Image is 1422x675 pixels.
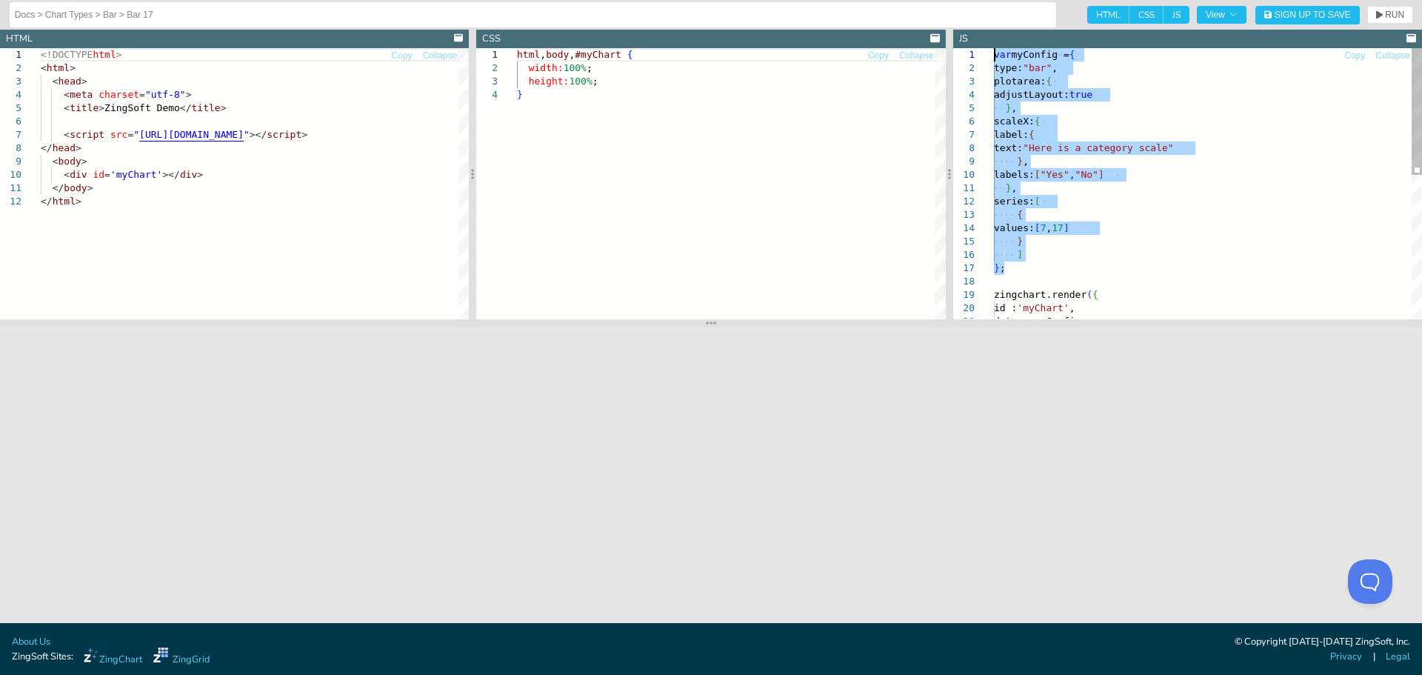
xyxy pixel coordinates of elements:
span: id [93,169,104,180]
span: < [64,169,70,180]
span: </ [180,102,192,113]
span: title [70,102,99,113]
div: 5 [953,102,975,115]
span: adjustLayout: [994,89,1069,100]
span: "Here is a category scale" [1023,142,1174,153]
span: , [541,49,547,60]
div: 7 [953,128,975,142]
span: series: [994,196,1035,207]
input: Untitled Demo [15,3,1051,27]
span: RUN [1385,10,1404,19]
a: ZingGrid [153,648,210,667]
span: = [139,89,145,100]
span: [URL][DOMAIN_NAME] [139,129,244,140]
span: > [221,102,227,113]
span: [ [1034,222,1040,233]
span: , [1023,156,1029,167]
span: ></ [162,169,179,180]
span: View [1206,10,1238,19]
span: 100% [564,62,587,73]
div: 3 [476,75,498,88]
span: } [1017,156,1023,167]
span: , [1069,169,1075,180]
span: , [1011,182,1017,193]
span: [ [1034,169,1040,180]
span: Sign Up to Save [1275,10,1351,19]
button: Collapse [898,49,935,63]
span: { [1034,116,1040,127]
span: > [81,156,87,167]
div: 17 [953,262,975,275]
span: id : [994,302,1017,313]
span: body [64,182,87,193]
span: html [47,62,70,73]
span: #myChart [575,49,622,60]
span: head [58,76,81,87]
span: CSS [1129,6,1164,24]
span: div [180,169,197,180]
span: Copy [392,51,413,60]
span: 'myChart' [110,169,162,180]
a: Legal [1386,650,1410,664]
span: < [53,76,59,87]
div: 11 [953,182,975,195]
div: 2 [476,61,498,75]
span: "Yes" [1040,169,1069,180]
span: , [1069,302,1075,313]
span: Copy [868,51,889,60]
span: < [64,102,70,113]
span: > [70,62,76,73]
button: Sign Up to Save [1255,6,1360,24]
button: Copy [1343,49,1366,63]
span: script [70,129,104,140]
span: } [517,89,523,100]
span: > [197,169,203,180]
span: scaleX: [994,116,1035,127]
div: 21 [953,315,975,328]
div: 14 [953,222,975,235]
button: Collapse [422,49,458,63]
span: , [1046,222,1052,233]
span: } [1005,182,1011,193]
span: < [64,129,70,140]
span: , [1052,62,1058,73]
span: </ [41,142,53,153]
span: div [70,169,87,180]
span: ; [587,62,592,73]
span: ] [1017,249,1023,260]
span: height: [529,76,570,87]
span: Collapse [899,51,934,60]
div: 18 [953,275,975,288]
span: html [93,49,116,60]
span: > [301,129,307,140]
iframe: Toggle Customer Support [1348,559,1392,604]
span: > [76,196,81,207]
span: ></ [250,129,267,140]
div: 1 [476,48,498,61]
span: meta [70,89,93,100]
span: ZingSoft Sites: [12,650,73,664]
span: , [570,49,575,60]
span: zingchart.render [994,289,1086,300]
div: 13 [953,208,975,222]
div: 16 [953,248,975,262]
span: script [267,129,301,140]
span: 100% [570,76,592,87]
button: Copy [867,49,889,63]
span: > [76,142,81,153]
span: "No" [1075,169,1098,180]
div: 12 [953,195,975,208]
button: Collapse [1375,49,1411,63]
span: label: [994,129,1029,140]
div: © Copyright [DATE]-[DATE] ZingSoft, Inc. [1235,635,1410,650]
span: < [64,89,70,100]
a: ZingChart [84,648,142,667]
span: </ [41,196,53,207]
div: CSS [482,32,501,46]
span: data : myConfig, [994,316,1086,327]
a: About Us [12,635,50,649]
span: title [192,102,221,113]
span: Collapse [1375,51,1410,60]
span: > [99,102,104,113]
span: ] [1098,169,1104,180]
